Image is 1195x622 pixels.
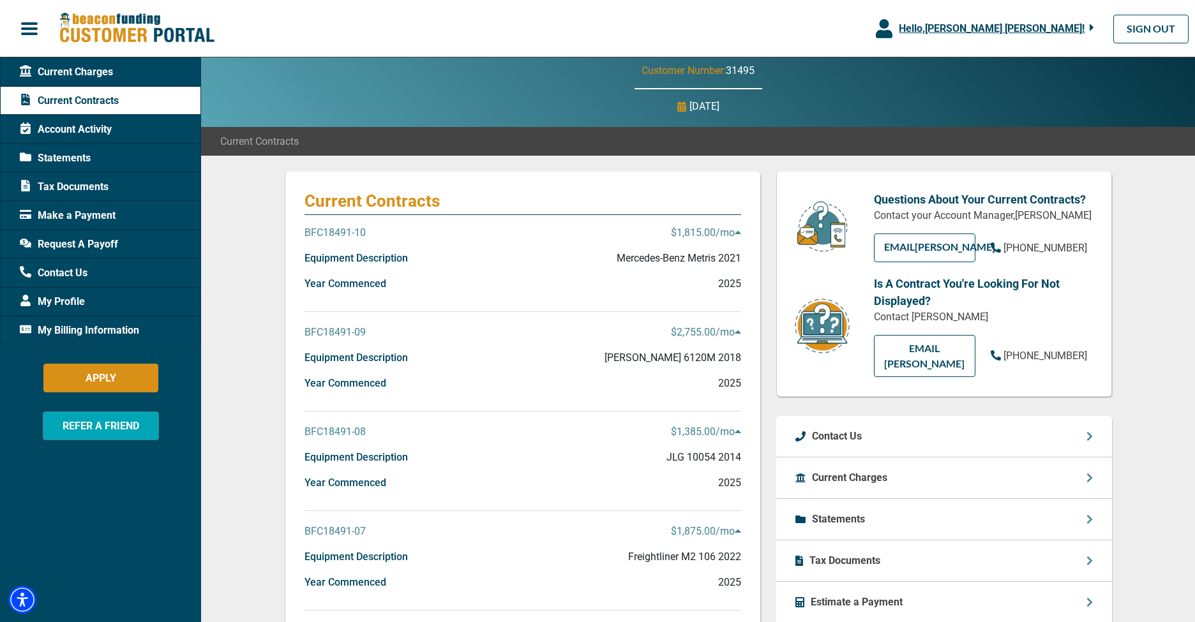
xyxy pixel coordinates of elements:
[812,512,865,527] p: Statements
[642,64,726,77] span: Customer Number:
[793,200,851,253] img: customer-service.png
[1003,242,1087,254] span: [PHONE_NUMBER]
[43,411,159,440] button: REFER A FRIEND
[20,93,119,108] span: Current Contracts
[304,424,366,440] p: BFC18491-08
[718,376,741,391] p: 2025
[304,549,408,565] p: Equipment Description
[304,524,366,539] p: BFC18491-07
[304,376,386,391] p: Year Commenced
[59,12,214,45] img: Beacon Funding Customer Portal Logo
[874,233,975,262] a: EMAIL[PERSON_NAME]
[43,364,158,392] button: APPLY
[991,348,1087,364] a: [PHONE_NUMBER]
[304,191,741,211] p: Current Contracts
[20,179,109,195] span: Tax Documents
[304,276,386,292] p: Year Commenced
[220,134,299,149] span: Current Contracts
[304,450,408,465] p: Equipment Description
[874,208,1092,223] p: Contact your Account Manager, [PERSON_NAME]
[671,424,741,440] p: $1,385.00 /mo
[628,549,741,565] p: Freightliner M2 106 2022
[8,586,36,614] div: Accessibility Menu
[304,251,408,266] p: Equipment Description
[809,553,880,568] p: Tax Documents
[812,470,887,485] p: Current Charges
[304,475,386,491] p: Year Commenced
[20,122,112,137] span: Account Activity
[20,265,87,281] span: Contact Us
[605,350,741,366] p: [PERSON_NAME] 6120M 2018
[689,99,719,114] p: [DATE]
[991,241,1087,256] a: [PHONE_NUMBER]
[671,325,741,340] p: $2,755.00 /mo
[20,64,113,80] span: Current Charges
[874,275,1092,309] p: Is A Contract You're Looking For Not Displayed?
[20,151,91,166] span: Statements
[718,475,741,491] p: 2025
[666,450,741,465] p: JLG 10054 2014
[874,335,975,377] a: EMAIL [PERSON_NAME]
[899,22,1085,34] span: Hello, [PERSON_NAME] [PERSON_NAME] !
[718,575,741,590] p: 2025
[811,595,903,610] p: Estimate a Payment
[874,191,1092,208] p: Questions About Your Current Contracts?
[726,64,755,77] span: 31495
[671,225,741,241] p: $1,815.00 /mo
[304,225,366,241] p: BFC18491-10
[718,276,741,292] p: 2025
[617,251,741,266] p: Mercedes-Benz Metris 2021
[304,575,386,590] p: Year Commenced
[874,309,1092,325] p: Contact [PERSON_NAME]
[20,294,85,309] span: My Profile
[20,208,116,223] span: Make a Payment
[304,350,408,366] p: Equipment Description
[793,297,851,355] img: contract-icon.png
[671,524,741,539] p: $1,875.00 /mo
[20,323,139,338] span: My Billing Information
[1113,15,1189,43] a: SIGN OUT
[304,325,366,340] p: BFC18491-09
[20,237,118,252] span: Request A Payoff
[812,429,862,444] p: Contact Us
[1003,350,1087,362] span: [PHONE_NUMBER]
